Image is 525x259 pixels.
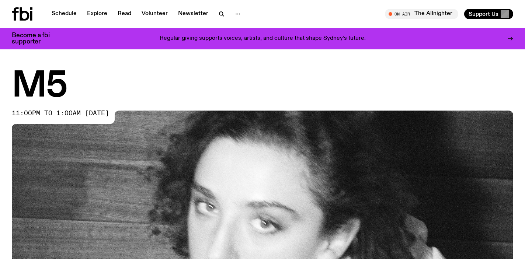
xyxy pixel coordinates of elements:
h3: Become a fbi supporter [12,32,59,45]
a: Read [113,9,136,19]
span: 11:00pm to 1:00am [DATE] [12,111,109,116]
button: On AirThe Allnighter [385,9,458,19]
a: Newsletter [174,9,213,19]
a: Explore [83,9,112,19]
h1: M5 [12,70,513,103]
p: Regular giving supports voices, artists, and culture that shape Sydney’s future. [160,35,366,42]
a: Volunteer [137,9,172,19]
a: Schedule [47,9,81,19]
span: Support Us [469,11,498,17]
button: Support Us [464,9,513,19]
